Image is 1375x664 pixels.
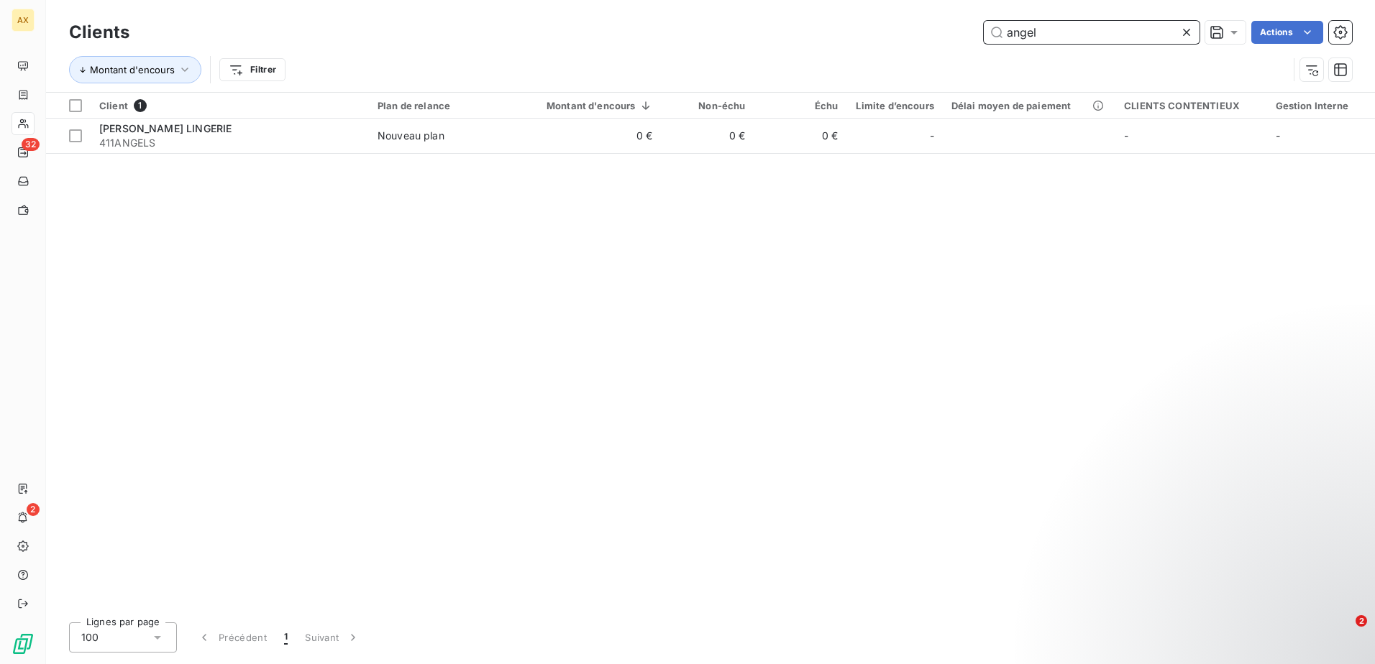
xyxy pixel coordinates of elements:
[519,119,661,153] td: 0 €
[930,129,934,143] span: -
[275,622,296,653] button: 1
[22,138,40,151] span: 32
[670,100,746,111] div: Non-échu
[662,119,754,153] td: 0 €
[99,136,360,150] span: 411ANGELS
[69,56,201,83] button: Montant d'encours
[1276,100,1366,111] div: Gestion Interne
[1326,615,1361,650] iframe: Intercom live chat
[219,58,285,81] button: Filtrer
[528,100,652,111] div: Montant d'encours
[1276,129,1280,142] span: -
[1356,615,1367,627] span: 2
[754,119,847,153] td: 0 €
[1251,21,1323,44] button: Actions
[90,64,175,75] span: Montant d'encours
[27,503,40,516] span: 2
[188,622,275,653] button: Précédent
[284,630,288,645] span: 1
[99,100,128,111] span: Client
[378,129,444,143] div: Nouveau plan
[1087,525,1375,625] iframe: Intercom notifications message
[1124,129,1128,142] span: -
[951,100,1107,111] div: Délai moyen de paiement
[99,122,232,134] span: [PERSON_NAME] LINGERIE
[12,9,35,32] div: AX
[134,99,147,112] span: 1
[378,100,511,111] div: Plan de relance
[12,632,35,655] img: Logo LeanPay
[69,19,129,45] h3: Clients
[855,100,933,111] div: Limite d’encours
[763,100,839,111] div: Échu
[81,630,99,645] span: 100
[1124,100,1258,111] div: CLIENTS CONTENTIEUX
[296,622,369,653] button: Suivant
[984,21,1200,44] input: Rechercher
